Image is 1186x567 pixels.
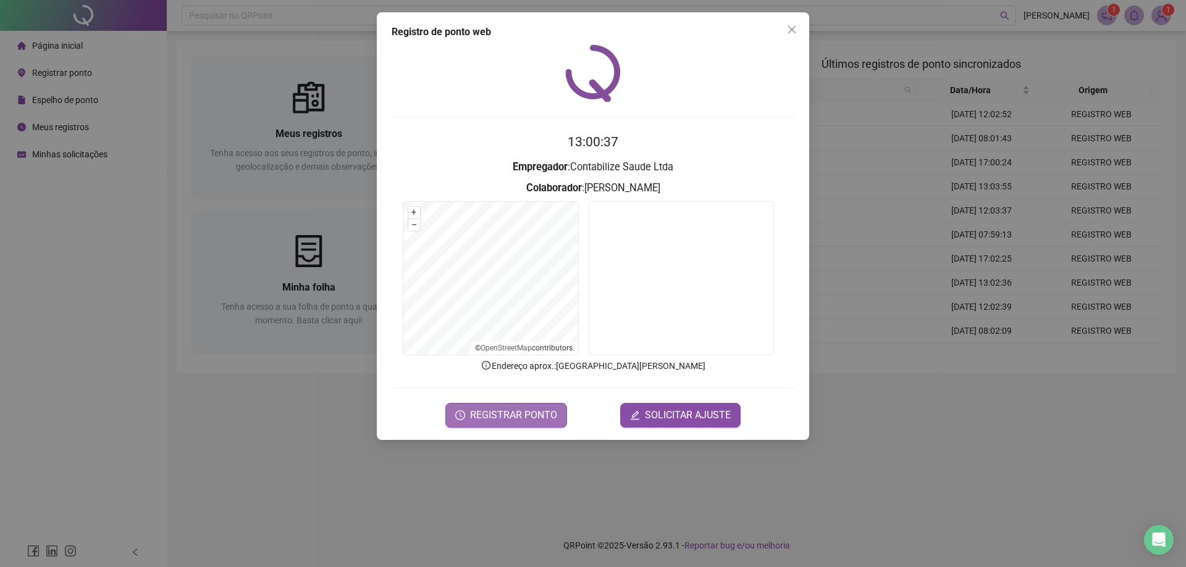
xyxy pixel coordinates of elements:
[470,408,557,423] span: REGISTRAR PONTO
[565,44,621,102] img: QRPoint
[782,20,802,39] button: Close
[787,25,797,35] span: close
[445,403,567,428] button: REGISTRAR PONTO
[455,410,465,420] span: clock-circle
[392,159,794,175] h3: : Contabilize Saude Ltda
[620,403,741,428] button: editSOLICITAR AJUSTE
[1144,525,1174,555] div: Open Intercom Messenger
[645,408,731,423] span: SOLICITAR AJUSTE
[630,410,640,420] span: edit
[513,161,568,173] strong: Empregador
[526,182,582,194] strong: Colaborador
[475,344,574,352] li: © contributors.
[392,25,794,39] div: Registro de ponto web
[392,359,794,373] p: Endereço aprox. : [GEOGRAPHIC_DATA][PERSON_NAME]
[481,360,492,371] span: info-circle
[568,135,618,149] time: 13:00:37
[481,344,532,352] a: OpenStreetMap
[408,207,420,218] button: +
[408,219,420,231] button: –
[392,180,794,196] h3: : [PERSON_NAME]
